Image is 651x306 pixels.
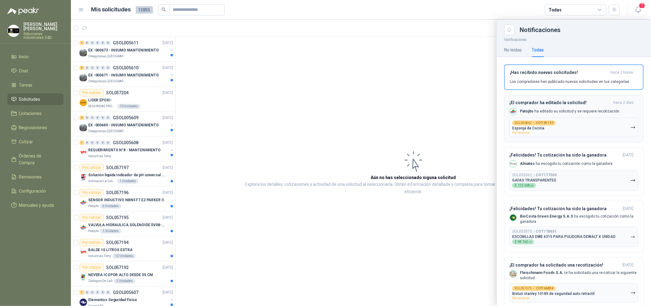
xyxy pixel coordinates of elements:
[512,239,534,244] div: $
[509,118,638,137] button: SOL056862→COT181192Esponja de CocinaPor recotizar
[19,53,29,60] span: Inicio
[520,161,612,166] p: ha escogido tu cotización como la ganadora
[136,6,153,14] span: 13855
[91,5,131,14] h1: Mis solicitudes
[509,100,611,105] h3: ¡El comprador ha editado la solicitud!
[512,235,616,239] p: ESCOBILLAS DWE 4315 PARA PULIDORA DEWALT X UNIDAD
[512,229,557,234] p: SOL055870 →
[512,292,595,296] p: Bisturi stanley 10189 de seguridad auto retractil
[613,100,633,105] span: hace 2 días
[512,131,530,134] span: Por recotizar
[19,153,58,166] span: Órdenes de Compra
[512,126,544,130] p: Esponja de Cocina
[23,22,64,31] p: [PERSON_NAME] [PERSON_NAME]
[7,150,64,169] a: Órdenes de Compra
[510,271,517,277] img: Company Logo
[504,47,522,53] div: No leídas
[532,47,544,53] div: Todas
[611,70,633,75] span: hace 2 horas
[7,7,39,15] img: Logo peakr
[7,79,64,91] a: Tareas
[520,109,534,113] b: Patojito
[8,25,19,37] img: Company Logo
[623,153,633,158] span: [DATE]
[7,136,64,148] a: Cotizar
[19,138,33,145] span: Cotizar
[512,286,556,291] div: SOL051575 →
[510,161,517,167] img: Company Logo
[639,3,645,9] span: 1
[520,214,638,224] p: ha escogido tu cotización como la ganadora
[536,121,553,124] b: COT181192
[19,82,33,88] span: Tareas
[536,173,557,177] b: COT177569
[19,124,47,131] span: Negociaciones
[520,270,638,281] p: te ha solicitado una re-cotizar la siguiente solicitud.
[504,95,644,142] button: ¡El comprador ha editado la solicitud!hace 2 días Company LogoPatojito ha editado su solicitud y ...
[19,67,28,74] span: Chat
[7,108,64,119] a: Licitaciones
[512,183,536,188] div: $
[509,283,638,303] button: SOL051575→COT166894Bisturi stanley 10189 de seguridad auto retractilPor recotizar
[518,184,534,187] span: 122.608
[623,263,633,268] span: [DATE]
[504,201,644,253] button: ¡Felicidades! Tu cotización ha sido la ganadora[DATE] Company LogoBioCosta Green Energy S.A.S ha ...
[549,6,562,13] div: Todas
[536,287,553,290] b: COT166894
[23,32,64,39] p: Soluciones Industriales D&D
[623,206,633,211] span: [DATE]
[520,271,563,275] b: Fleischmann Foods S.A.
[19,96,40,103] span: Solicitudes
[19,173,42,180] span: Remisiones
[512,173,557,177] p: SOL055362 →
[162,7,166,12] span: search
[497,35,651,43] p: Notificaciones
[7,185,64,197] a: Configuración
[19,202,54,209] span: Manuales y ayuda
[19,188,46,194] span: Configuración
[504,147,644,196] button: ¡Felicidades! Tu cotización ha sido la ganadora[DATE] Company LogoAlmatec ha escogido tu cotizaci...
[7,171,64,183] a: Remisiones
[520,27,644,33] div: Notificaciones
[509,153,620,158] h3: ¡Felicidades! Tu cotización ha sido la ganadora
[512,120,556,125] div: SOL056862 →
[510,108,517,115] img: Company Logo
[509,226,638,247] button: SOL055870→COT178651ESCOBILLAS DWE 4315 PARA PULIDORA DEWALT X UNIDAD$98.162,15
[512,178,556,182] p: GAFAS TRANSPARENTES
[19,110,42,117] span: Licitaciones
[536,229,557,234] b: COT178651
[509,206,620,211] h3: ¡Felicidades! Tu cotización ha sido la ganadora
[512,296,530,300] span: Por recotizar
[7,93,64,105] a: Solicitudes
[509,263,620,268] h3: ¡El comprador ha solicitado una recotización!
[510,70,608,75] h3: ¡Has recibido nuevas solicitudes!
[510,79,630,84] p: Los compradores han publicado nuevas solicitudes en tus categorías.
[7,122,64,133] a: Negociaciones
[528,241,532,243] span: ,15
[7,65,64,77] a: Chat
[504,64,644,90] button: ¡Has recibido nuevas solicitudes!hace 2 horas Los compradores han publicado nuevas solicitudes en...
[530,184,534,187] span: ,08
[504,25,515,35] button: Close
[520,109,620,114] p: ha editado su solicitud y se requiere recotización.
[520,161,535,166] b: Almatec
[7,199,64,211] a: Manuales y ayuda
[520,214,573,218] b: BioCosta Green Energy S.A.S
[7,51,64,63] a: Inicio
[510,214,517,221] img: Company Logo
[632,4,644,15] button: 1
[509,170,638,191] button: SOL055362→COT177569GAFAS TRANSPARENTES$122.608,08
[518,240,532,243] span: 98.162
